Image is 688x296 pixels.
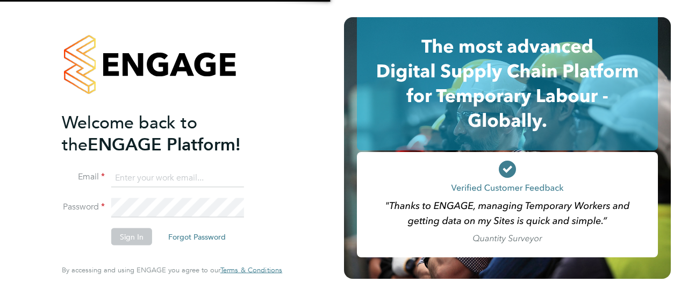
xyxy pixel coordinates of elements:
[62,265,282,275] span: By accessing and using ENGAGE you agree to our
[111,228,152,246] button: Sign In
[111,168,244,187] input: Enter your work email...
[220,266,282,275] a: Terms & Conditions
[62,171,105,183] label: Email
[220,265,282,275] span: Terms & Conditions
[62,201,105,213] label: Password
[62,111,271,155] h2: ENGAGE Platform!
[160,228,234,246] button: Forgot Password
[62,112,197,155] span: Welcome back to the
